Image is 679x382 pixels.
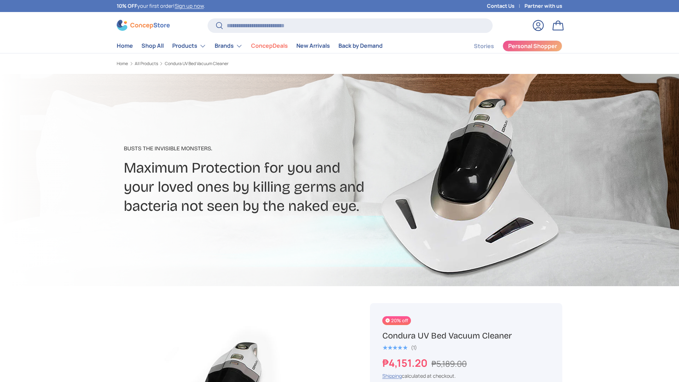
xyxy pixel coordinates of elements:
[117,2,205,10] p: your first order! .
[382,316,411,325] span: 20% off
[175,2,204,9] a: Sign up now
[382,344,407,351] span: ★★★★★
[338,39,383,53] a: Back by Demand
[165,62,228,66] a: Condura UV Bed Vacuum Cleaner
[141,39,164,53] a: Shop All
[117,62,128,66] a: Home
[457,39,562,53] nav: Secondary
[382,345,407,351] div: 5.0 out of 5.0 stars
[124,158,395,216] h2: Maximum Protection for you and your loved ones by killing germs and bacteria not seen by the nake...
[508,43,557,49] span: Personal Shopper
[474,39,494,53] a: Stories
[210,39,247,53] summary: Brands
[215,39,243,53] a: Brands
[382,372,402,379] a: Shipping
[411,345,417,350] div: (1)
[382,356,429,370] strong: ₱4,151.20
[382,343,417,351] a: 5.0 out of 5.0 stars (1)
[503,40,562,52] a: Personal Shopper
[431,358,467,369] s: ₱5,189.00
[124,144,395,153] p: Busts The Invisible Monsters​.
[117,39,133,53] a: Home
[382,330,550,341] h1: Condura UV Bed Vacuum Cleaner
[168,39,210,53] summary: Products
[117,39,383,53] nav: Primary
[524,2,562,10] a: Partner with us
[251,39,288,53] a: ConcepDeals
[487,2,524,10] a: Contact Us
[117,60,353,67] nav: Breadcrumbs
[135,62,158,66] a: All Products
[172,39,206,53] a: Products
[117,2,137,9] strong: 10% OFF
[296,39,330,53] a: New Arrivals
[117,20,170,31] img: ConcepStore
[382,372,550,380] div: calculated at checkout.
